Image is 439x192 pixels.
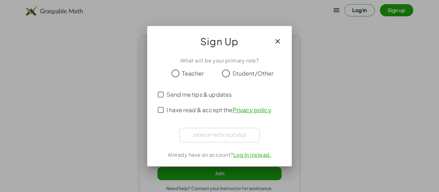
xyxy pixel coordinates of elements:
[155,151,284,159] div: Already have an account?
[233,106,271,113] a: Privacy policy
[166,90,232,99] span: Send me tips & updates
[200,34,239,49] span: Sign Up
[232,69,274,78] span: Student/Other
[155,57,284,64] div: What will be your primary role?
[233,151,272,158] a: Log In instead.
[166,105,273,114] span: I have read & accept the .
[182,69,204,78] span: Teacher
